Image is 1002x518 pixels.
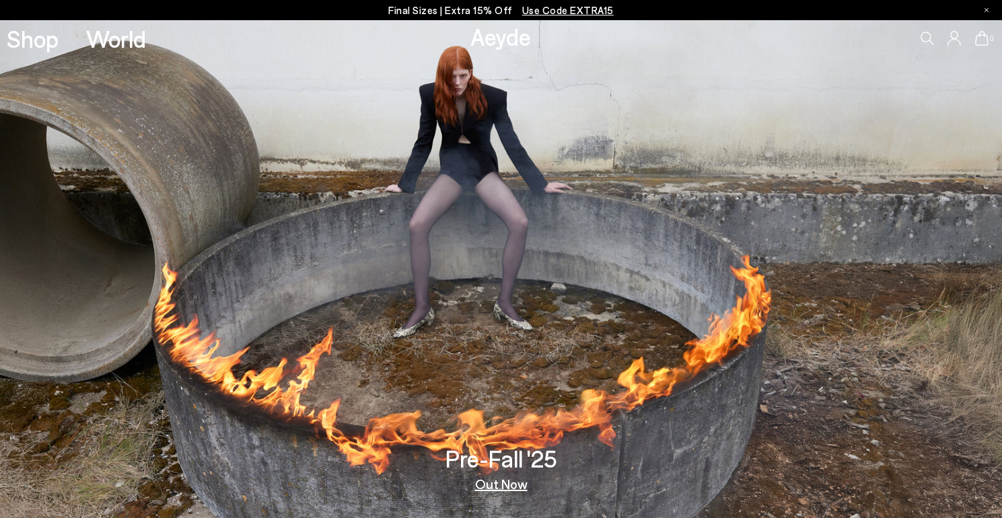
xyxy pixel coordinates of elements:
a: Aeyde [470,22,531,50]
span: Navigate to /collections/ss25-final-sizes [522,4,614,16]
a: Shop [7,27,59,50]
a: 0 [975,31,989,46]
span: 0 [989,35,995,42]
h3: Pre-Fall '25 [445,447,557,470]
a: Out Now [475,477,528,490]
p: Final Sizes | Extra 15% Off [388,2,614,19]
a: World [86,27,146,50]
